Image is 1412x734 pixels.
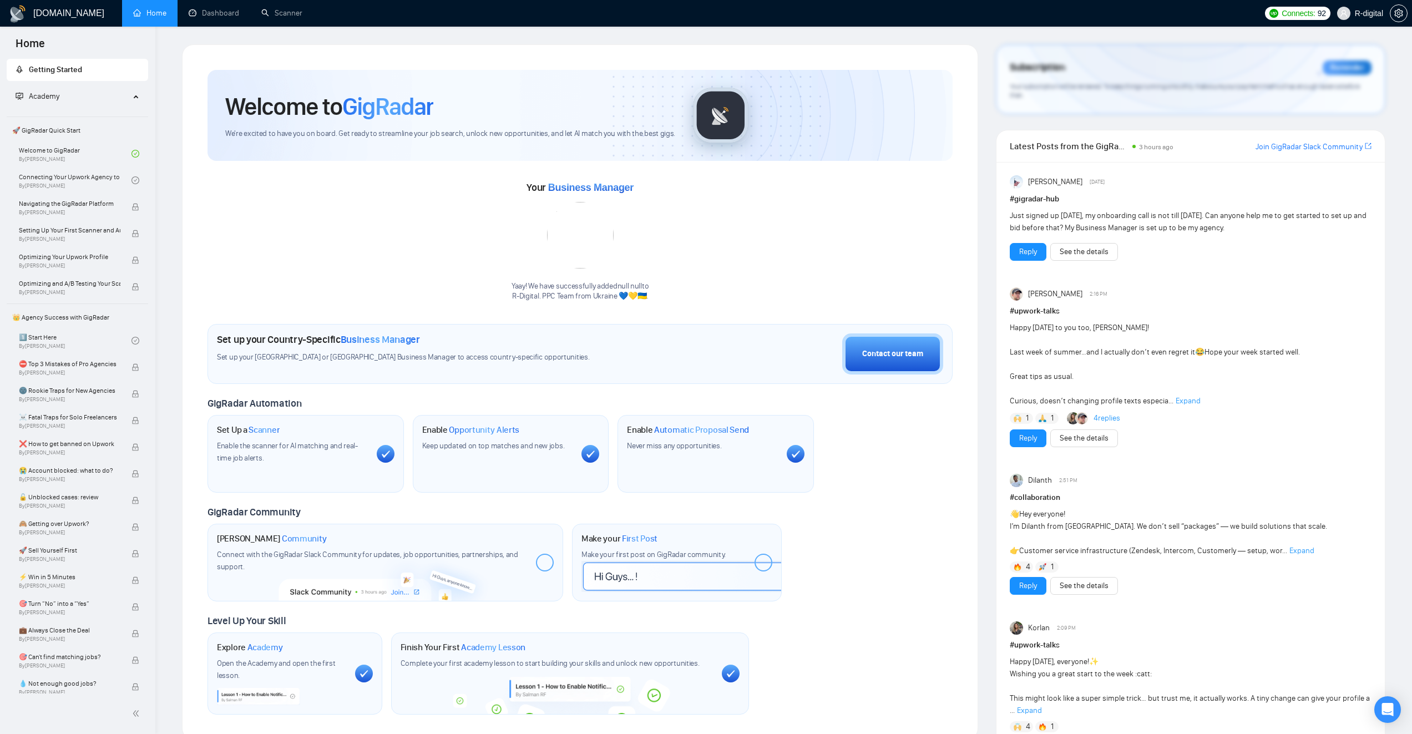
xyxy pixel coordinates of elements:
[1289,546,1314,555] span: Expand
[131,230,139,237] span: lock
[1050,429,1118,447] button: See the details
[131,497,139,504] span: lock
[19,465,120,476] span: 😭 Account blocked: what to do?
[1026,413,1029,424] span: 1
[1028,474,1052,487] span: Dilanth
[217,441,358,463] span: Enable the scanner for AI matching and real-time job alerts.
[19,476,120,483] span: By [PERSON_NAME]
[19,662,120,669] span: By [PERSON_NAME]
[1010,305,1371,317] h1: # upwork-talks
[131,550,139,558] span: lock
[217,333,420,346] h1: Set up your Country-Specific
[1090,177,1105,187] span: [DATE]
[1010,139,1128,153] span: Latest Posts from the GigRadar Community
[19,262,120,269] span: By [PERSON_NAME]
[131,417,139,424] span: lock
[131,337,139,345] span: check-circle
[422,441,565,450] span: Keep updated on top matches and new jobs.
[1039,723,1046,731] img: 🔥
[29,92,59,101] span: Academy
[1010,657,1370,715] span: Happy [DATE], everyone! Wishing you a great start to the week :catt: This might look like a super...
[1010,492,1371,504] h1: # collaboration
[208,506,301,518] span: GigRadar Community
[19,609,120,616] span: By [PERSON_NAME]
[131,656,139,664] span: lock
[1014,563,1021,571] img: 🔥
[1067,412,1079,424] img: Korlan
[19,678,120,689] span: 💧 Not enough good jobs?
[19,328,131,353] a: 1️⃣ Start HereBy[PERSON_NAME]
[1026,721,1030,732] span: 4
[19,556,120,563] span: By [PERSON_NAME]
[1010,621,1023,635] img: Korlan
[19,625,120,636] span: 💼 Always Close the Deal
[19,449,120,456] span: By [PERSON_NAME]
[581,550,726,559] span: Make your first post on GigRadar community.
[19,529,120,536] span: By [PERSON_NAME]
[19,198,120,209] span: Navigating the GigRadar Platform
[131,576,139,584] span: lock
[131,203,139,211] span: lock
[449,424,519,436] span: Opportunity Alerts
[547,202,614,269] img: error
[131,363,139,371] span: lock
[247,642,283,653] span: Academy
[1010,193,1371,205] h1: # gigradar-hub
[131,256,139,264] span: lock
[1051,561,1054,573] span: 1
[1374,696,1401,723] div: Open Intercom Messenger
[217,424,280,436] h1: Set Up a
[19,571,120,583] span: ⚡ Win in 5 Minutes
[1050,243,1118,261] button: See the details
[189,8,239,18] a: dashboardDashboard
[131,470,139,478] span: lock
[225,92,433,122] h1: Welcome to
[1195,347,1204,357] span: 😂
[1010,82,1359,100] span: Your subscription will be renewed. To keep things running smoothly, make sure your payment method...
[1256,141,1363,153] a: Join GigRadar Slack Community
[19,209,120,216] span: By [PERSON_NAME]
[8,306,147,328] span: 👑 Agency Success with GigRadar
[19,168,131,193] a: Connecting Your Upwork Agency to GigRadarBy[PERSON_NAME]
[131,150,139,158] span: check-circle
[1019,580,1037,592] a: Reply
[19,236,120,242] span: By [PERSON_NAME]
[1010,211,1367,232] span: Just signed up [DATE], my onboarding call is not till [DATE]. Can anyone help me to get started t...
[341,333,420,346] span: Business Manager
[1365,141,1371,150] span: export
[19,423,120,429] span: By [PERSON_NAME]
[19,412,120,423] span: ☠️ Fatal Traps for Solo Freelancers
[693,88,748,143] img: gigradar-logo.png
[1010,243,1046,261] button: Reply
[1010,323,1300,406] span: Happy [DATE] to you too, [PERSON_NAME]! Last week of summer…and I actually don’t even regret it H...
[1318,7,1326,19] span: 92
[131,176,139,184] span: check-circle
[1010,577,1046,595] button: Reply
[1028,622,1050,634] span: Korlan
[1060,432,1109,444] a: See the details
[1089,657,1099,666] span: ✨
[1050,577,1118,595] button: See the details
[131,443,139,451] span: lock
[29,65,82,74] span: Getting Started
[19,289,120,296] span: By [PERSON_NAME]
[19,396,120,403] span: By [PERSON_NAME]
[279,550,492,601] img: slackcommunity-bg.png
[401,642,525,653] h1: Finish Your First
[131,523,139,531] span: lock
[1039,414,1046,422] img: 🙏
[1390,4,1408,22] button: setting
[1014,723,1021,731] img: 🙌
[249,424,280,436] span: Scanner
[19,438,120,449] span: ❌ How to get banned on Upwork
[1010,175,1023,189] img: Anisuzzaman Khan
[19,278,120,289] span: Optimizing and A/B Testing Your Scanner for Better Results
[1323,60,1371,75] div: Reminder
[131,283,139,291] span: lock
[1094,413,1120,424] a: 4replies
[9,5,27,23] img: logo
[19,636,120,642] span: By [PERSON_NAME]
[1090,289,1107,299] span: 2:16 PM
[627,424,749,436] h1: Enable
[19,518,120,529] span: 🙈 Getting over Upwork?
